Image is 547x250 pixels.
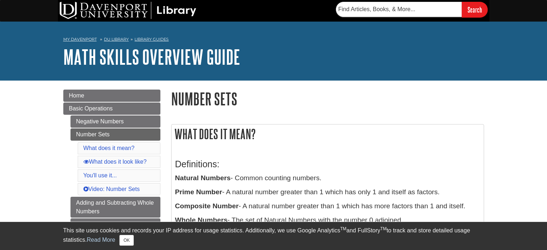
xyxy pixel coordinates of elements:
sup: TM [380,226,387,231]
h3: Definitions: [175,159,480,169]
b: Natural Numbers [175,174,231,182]
input: Find Articles, Books, & More... [336,2,462,17]
p: - The set of Natural Numbers with the number 0 adjoined. [175,215,480,226]
b: Whole Numbers [175,216,228,224]
a: Basic Operations [63,103,160,115]
button: Close [119,235,133,246]
span: Basic Operations [69,105,113,112]
input: Search [462,2,488,17]
a: Read More [87,237,115,243]
p: - A natural number greater than 1 which has only 1 and itself as factors. [175,187,480,197]
a: My Davenport [63,36,97,42]
a: What does it look like? [83,159,147,165]
a: You'll use it... [83,172,117,178]
span: Home [69,92,85,99]
b: Prime Number [175,188,222,196]
div: This site uses cookies and records your IP address for usage statistics. Additionally, we use Goo... [63,226,484,246]
b: Composite Number [175,202,239,210]
a: Math Skills Overview Guide [63,46,240,68]
a: Number Sets [70,128,160,141]
h2: What does it mean? [172,124,484,144]
img: DU Library [60,2,196,19]
a: Negative Numbers [70,115,160,128]
p: - A natural number greater than 1 which has more factors than 1 and itself. [175,201,480,212]
form: Searches DU Library's articles, books, and more [336,2,488,17]
sup: TM [340,226,346,231]
p: - Common counting numbers. [175,173,480,183]
a: What does it mean? [83,145,135,151]
a: Home [63,90,160,102]
a: Video: Number Sets [83,186,140,192]
a: DU Library [104,37,129,42]
nav: breadcrumb [63,35,484,46]
a: Multiplying and Dividing Positive and Negative Whole Numbers [70,218,160,248]
a: Adding and Subtracting Whole Numbers [70,197,160,218]
a: Library Guides [135,37,169,42]
h1: Number Sets [171,90,484,108]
